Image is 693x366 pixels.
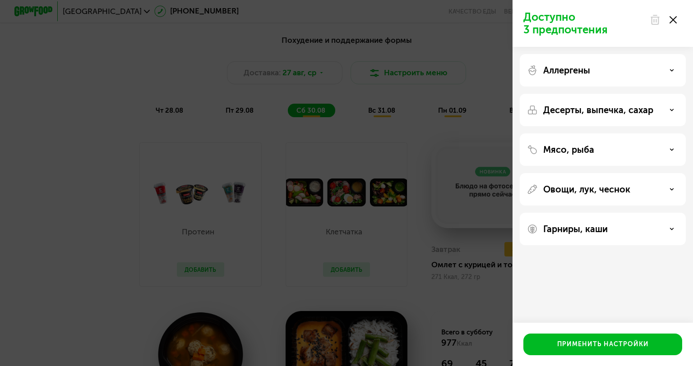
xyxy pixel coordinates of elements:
[543,105,653,115] p: Десерты, выпечка, сахар
[543,224,608,234] p: Гарниры, каши
[543,184,630,195] p: Овощи, лук, чеснок
[557,340,649,349] div: Применить настройки
[523,11,644,36] p: Доступно 3 предпочтения
[523,334,682,355] button: Применить настройки
[543,65,590,76] p: Аллергены
[543,144,594,155] p: Мясо, рыба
